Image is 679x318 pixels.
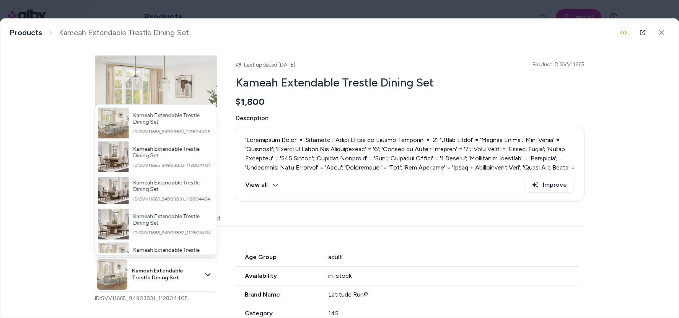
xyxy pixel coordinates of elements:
img: .jpg [98,108,129,139]
span: ID: SVV11665_94903832_112804404 [134,229,211,235]
img: .jpg [98,209,129,240]
img: .jpg [98,142,129,172]
span: ID: SVV11665_94903831_112804404 [134,196,210,202]
img: .jpg [98,243,129,273]
span: Kameah Extendable Trestle Dining Set [134,112,210,125]
span: Kameah Extendable Trestle Dining Set [134,213,211,226]
span: ID: SVV11665_94903833_112804404 [134,162,211,168]
span: Kameah Extendable Trestle Dining Set [134,145,211,159]
span: Kameah Extendable Trestle Dining Set [134,179,210,192]
span: ID: SVV11665_94903831_112804405 [134,128,210,134]
span: Kameah Extendable Trestle Dining Set [134,246,211,260]
img: .jpg [98,175,129,206]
